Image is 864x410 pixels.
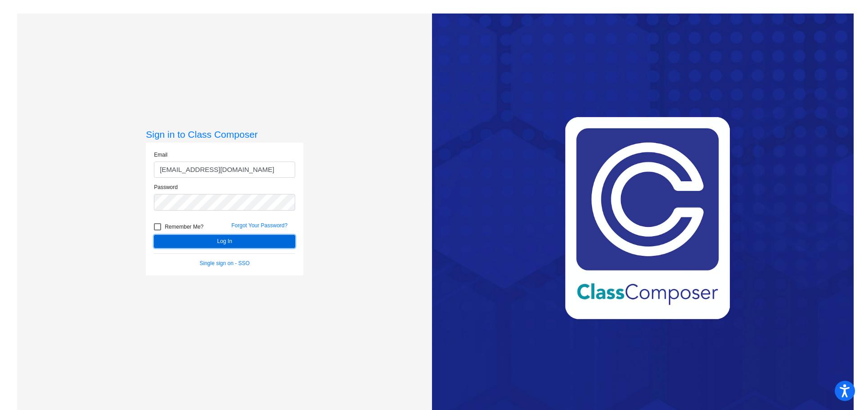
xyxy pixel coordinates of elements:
[154,235,295,248] button: Log In
[154,183,178,191] label: Password
[146,129,303,140] h3: Sign in to Class Composer
[231,222,288,229] a: Forgot Your Password?
[165,221,203,232] span: Remember Me?
[154,151,167,159] label: Email
[200,260,250,266] a: Single sign on - SSO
